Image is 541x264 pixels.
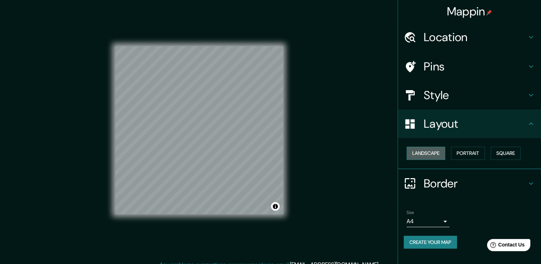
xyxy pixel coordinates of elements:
[451,147,485,160] button: Portrait
[491,147,521,160] button: Square
[424,117,527,131] h4: Layout
[404,236,457,249] button: Create your map
[407,216,449,227] div: A4
[424,88,527,102] h4: Style
[424,59,527,74] h4: Pins
[115,46,283,214] canvas: Map
[447,4,492,19] h4: Mappin
[477,236,533,256] iframe: Help widget launcher
[407,147,445,160] button: Landscape
[398,23,541,52] div: Location
[398,81,541,109] div: Style
[486,10,492,15] img: pin-icon.png
[407,209,414,215] label: Size
[424,30,527,44] h4: Location
[424,176,527,191] h4: Border
[398,52,541,81] div: Pins
[398,109,541,138] div: Layout
[271,202,280,211] button: Toggle attribution
[398,169,541,198] div: Border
